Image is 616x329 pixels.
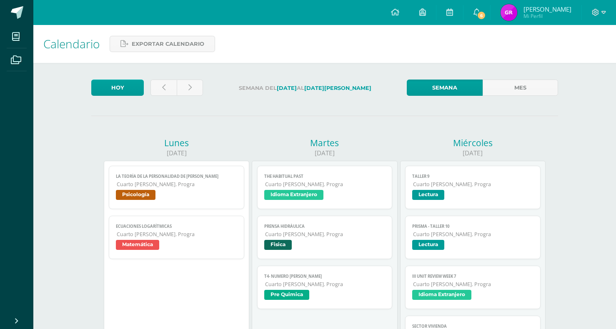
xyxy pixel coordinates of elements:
a: PRISMA - Taller 10Cuarto [PERSON_NAME]. PrograLectura [405,216,541,259]
span: Cuarto [PERSON_NAME]. Progra [413,281,533,288]
a: Hoy [91,80,144,96]
span: Psicología [116,190,155,200]
span: Mi Perfil [523,12,571,20]
span: Cuarto [PERSON_NAME]. Progra [265,231,386,238]
span: T4- Numero [PERSON_NAME] [264,274,386,279]
span: Lectura [412,190,444,200]
strong: [DATE][PERSON_NAME] [304,85,371,91]
div: Martes [252,137,397,149]
span: 6 [477,11,486,20]
span: Cuarto [PERSON_NAME]. Progra [117,181,237,188]
span: La teoría de la personalidad de [PERSON_NAME] [116,174,237,179]
span: III Unit Review week 7 [412,274,533,279]
div: [DATE] [400,149,546,157]
a: Exportar calendario [110,36,215,52]
span: Taller 9 [412,174,533,179]
span: The Habitual Past [264,174,386,179]
a: III Unit Review week 7Cuarto [PERSON_NAME]. PrograIdioma Extranjero [405,266,541,309]
span: Cuarto [PERSON_NAME]. Progra [413,231,533,238]
span: Sector Vivienda [412,324,533,329]
a: The Habitual PastCuarto [PERSON_NAME]. PrograIdioma Extranjero [257,166,393,209]
a: Taller 9Cuarto [PERSON_NAME]. PrograLectura [405,166,541,209]
strong: [DATE] [277,85,297,91]
a: Prensa HidráulicaCuarto [PERSON_NAME]. PrograFisica [257,216,393,259]
span: Calendario [43,36,100,52]
a: Semana [407,80,482,96]
div: [DATE] [104,149,249,157]
span: Exportar calendario [132,36,204,52]
span: Idioma Extranjero [412,290,471,300]
span: Cuarto [PERSON_NAME]. Progra [265,281,386,288]
div: Miércoles [400,137,546,149]
span: Matemática [116,240,159,250]
span: Idioma Extranjero [264,190,323,200]
a: Ecuaciones logarítmicasCuarto [PERSON_NAME]. PrograMatemática [109,216,244,259]
a: La teoría de la personalidad de [PERSON_NAME]Cuarto [PERSON_NAME]. PrograPsicología [109,166,244,209]
span: Ecuaciones logarítmicas [116,224,237,229]
span: PRISMA - Taller 10 [412,224,533,229]
span: Cuarto [PERSON_NAME]. Progra [117,231,237,238]
a: Mes [483,80,558,96]
span: [PERSON_NAME] [523,5,571,13]
span: Cuarto [PERSON_NAME]. Progra [265,181,386,188]
div: Lunes [104,137,249,149]
div: [DATE] [252,149,397,157]
img: b01009878a72500f6991b922b7a1ec56.png [501,4,517,21]
span: Cuarto [PERSON_NAME]. Progra [413,181,533,188]
a: T4- Numero [PERSON_NAME]Cuarto [PERSON_NAME]. PrograPre Quimica [257,266,393,309]
span: Fisica [264,240,292,250]
span: Lectura [412,240,444,250]
span: Prensa Hidráulica [264,224,386,229]
label: Semana del al [210,80,400,97]
span: Pre Quimica [264,290,309,300]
